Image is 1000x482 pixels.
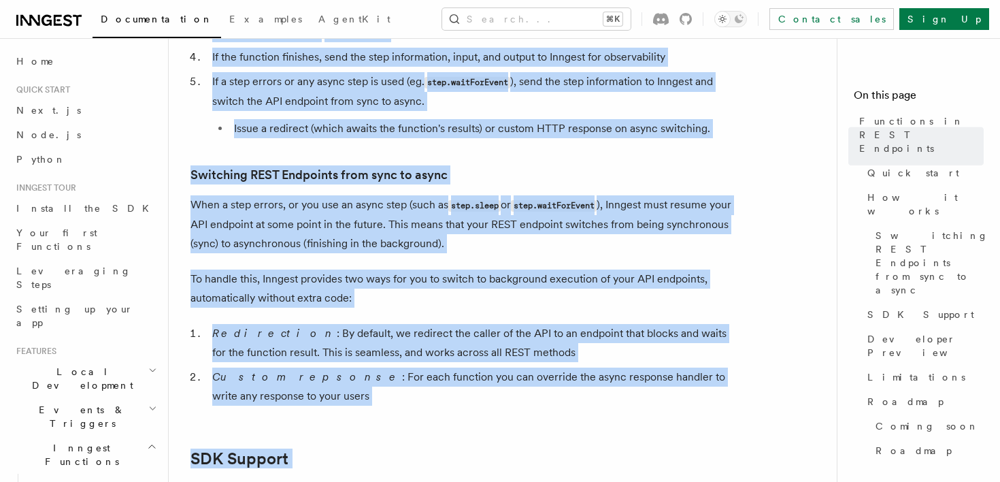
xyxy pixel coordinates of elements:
[11,182,76,193] span: Inngest tour
[16,129,81,140] span: Node.js
[511,200,597,212] code: step.waitForEvent
[208,72,735,138] li: If a step errors or any async step is used (eg. ), send the step information to Inngest and switc...
[318,14,390,25] span: AgentKit
[862,327,984,365] a: Developer Preview
[11,147,160,172] a: Python
[870,438,984,463] a: Roadmap
[101,14,213,25] span: Documentation
[862,185,984,223] a: How it works
[11,123,160,147] a: Node.js
[769,8,894,30] a: Contact sales
[190,270,735,308] p: To handle this, Inngest provides two ways for you to switch to background execution of your API e...
[867,395,944,408] span: Roadmap
[11,297,160,335] a: Setting up your app
[862,389,984,414] a: Roadmap
[867,166,959,180] span: Quick start
[11,398,160,436] button: Events & Triggers
[16,54,54,68] span: Home
[221,4,310,37] a: Examples
[190,449,288,468] a: SDK Support
[867,370,965,384] span: Limitations
[859,114,984,155] span: Functions in REST Endpoints
[862,161,984,185] a: Quick start
[11,221,160,259] a: Your first Functions
[11,84,70,95] span: Quick start
[854,87,984,109] h4: On this page
[11,49,160,74] a: Home
[862,302,984,327] a: SDK Support
[16,203,157,214] span: Install the SDK
[11,346,56,357] span: Features
[11,403,148,430] span: Events & Triggers
[870,223,984,302] a: Switching REST Endpoints from sync to async
[190,165,448,184] a: Switching REST Endpoints from sync to async
[603,12,622,26] kbd: ⌘K
[11,436,160,474] button: Inngest Functions
[11,98,160,123] a: Next.js
[11,365,148,392] span: Local Development
[16,105,81,116] span: Next.js
[16,154,66,165] span: Python
[16,266,131,290] span: Leveraging Steps
[876,419,979,433] span: Coming soon
[212,327,337,340] em: Redirection
[424,77,510,89] code: step.waitForEvent
[867,332,984,359] span: Developer Preview
[16,304,133,328] span: Setting up your app
[208,368,735,406] li: : For each function you can override the async response handler to write any response to your users
[899,8,989,30] a: Sign Up
[11,359,160,398] button: Local Development
[867,191,984,218] span: How it works
[93,4,221,38] a: Documentation
[229,14,302,25] span: Examples
[208,48,735,67] li: If the function finishes, send the step information, input, and output to Inngest for observability
[11,259,160,297] a: Leveraging Steps
[11,441,147,468] span: Inngest Functions
[854,109,984,161] a: Functions in REST Endpoints
[876,444,952,457] span: Roadmap
[870,414,984,438] a: Coming soon
[876,229,988,297] span: Switching REST Endpoints from sync to async
[448,200,501,212] code: step.sleep
[212,370,402,383] em: Custom repsonse
[230,119,735,138] li: Issue a redirect (which awaits the function's results) or custom HTTP response on async switching.
[442,8,631,30] button: Search...⌘K
[714,11,747,27] button: Toggle dark mode
[867,308,974,321] span: SDK Support
[190,195,735,253] p: When a step errors, or you use an async step (such as or ), Inngest must resume your API endpoint...
[862,365,984,389] a: Limitations
[208,324,735,362] li: : By default, we redirect the caller of the API to an endpoint that blocks and waits for the func...
[16,227,97,252] span: Your first Functions
[310,4,399,37] a: AgentKit
[11,196,160,221] a: Install the SDK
